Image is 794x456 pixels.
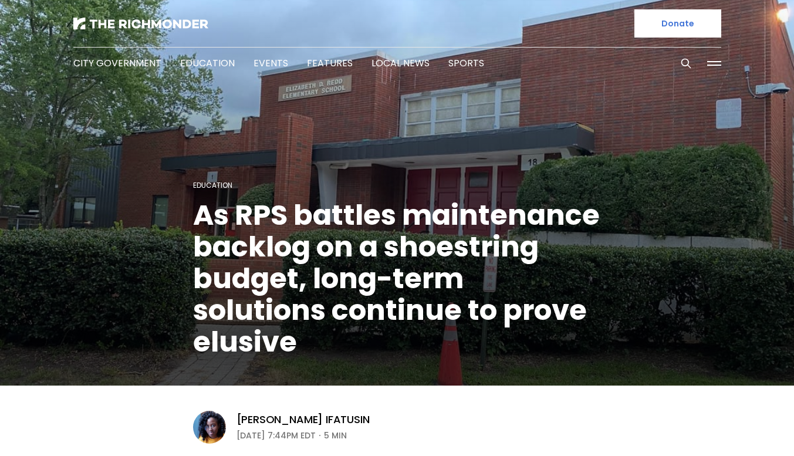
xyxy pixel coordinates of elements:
[73,18,208,29] img: The Richmonder
[448,56,484,70] a: Sports
[180,56,235,70] a: Education
[307,56,353,70] a: Features
[371,56,430,70] a: Local News
[193,180,232,190] a: Education
[236,428,316,443] time: [DATE] 7:44PM EDT
[193,411,226,444] img: Victoria A. Ifatusin
[193,200,602,358] h1: As RPS battles maintenance backlog on a shoestring budget, long-term solutions continue to prove ...
[236,413,370,427] a: [PERSON_NAME] Ifatusin
[634,9,721,38] a: Donate
[254,56,288,70] a: Events
[324,428,347,443] span: 5 min
[73,56,161,70] a: City Government
[732,398,794,456] iframe: portal-trigger
[677,55,695,72] button: Search this site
